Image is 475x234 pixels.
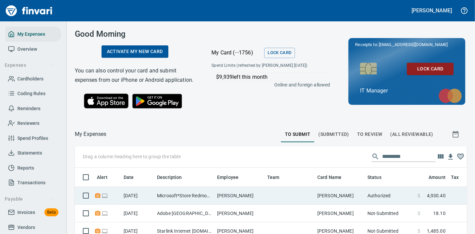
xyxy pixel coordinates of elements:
span: Online transaction [101,193,108,198]
a: Transactions [5,175,61,190]
span: Date [124,173,143,181]
span: My Expenses [17,30,45,38]
span: Tax [451,173,459,181]
span: Coding Rules [17,89,45,98]
span: Beta [44,209,58,216]
td: Authorized [365,187,415,205]
a: Overview [5,42,61,57]
h6: You can also control your card and submit expenses from our iPhone or Android application. [75,66,195,85]
span: Description [157,173,191,181]
a: Statements [5,146,61,161]
img: mastercard.svg [435,85,465,106]
span: Date [124,173,134,181]
button: Payable [2,193,58,205]
span: 4,930.40 [427,192,446,199]
td: Not-Submitted [365,205,415,222]
span: Online transaction [101,211,108,215]
p: Drag a column heading here to group the table [83,153,181,160]
span: Payable [5,195,55,203]
td: Adobe [GEOGRAPHIC_DATA] [154,205,214,222]
td: [PERSON_NAME] [315,187,365,205]
span: Description [157,173,182,181]
span: Alert [97,173,108,181]
span: Amount [420,173,446,181]
a: Cardholders [5,71,61,86]
img: Get it on Google Play [129,90,186,112]
span: Card Name [317,173,341,181]
span: Expenses [5,61,55,69]
span: Statements [17,149,42,157]
button: Download Table [446,152,456,162]
td: [DATE] [121,187,154,205]
h5: [PERSON_NAME] [412,7,452,14]
span: Activate my new card [107,47,163,56]
button: Column choices favorited. Click to reset to default [456,152,466,162]
a: InvoicesBeta [5,205,61,220]
h3: Good Morning [75,29,195,39]
img: Finvari [4,3,54,19]
span: Spend Limits (refreshed by [PERSON_NAME] [DATE]) [211,62,318,69]
span: Alert [97,173,116,181]
span: Card Name [317,173,350,181]
nav: breadcrumb [75,130,107,138]
p: Online and foreign allowed [206,81,330,88]
button: Choose columns to display [436,152,446,162]
span: Lock Card [268,49,291,57]
span: (All Reviewable) [390,130,433,139]
button: Show transactions within a particular date range [446,126,467,142]
span: Employee [217,173,247,181]
span: Tax [451,173,467,181]
span: Status [367,173,390,181]
span: Lock Card [412,65,448,73]
span: $ [418,210,420,217]
span: Cardholders [17,75,43,83]
p: My Card (···1756) [211,49,262,57]
span: Reminders [17,104,40,113]
span: Receipt Required [94,211,101,215]
span: Team [267,173,288,181]
span: Reports [17,164,34,172]
a: Coding Rules [5,86,61,101]
td: [PERSON_NAME] [315,205,365,222]
td: Microsoft*Store Redmond [GEOGRAPHIC_DATA] [154,187,214,205]
span: Vendors [17,223,35,232]
span: Online transaction [101,229,108,233]
a: My Expenses [5,27,61,42]
p: My Expenses [75,130,107,138]
span: Receipt Required [94,229,101,233]
img: Download on the App Store [84,93,129,108]
span: 18.10 [433,210,446,217]
a: Activate my new card [102,45,168,58]
span: To Submit [285,130,311,139]
p: $9,939 left this month [216,73,331,81]
button: Expenses [2,59,58,71]
span: Receipt Required [94,193,101,198]
span: To Review [357,130,382,139]
p: Receipts to: [355,41,459,48]
span: Spend Profiles [17,134,48,143]
a: Reports [5,161,61,176]
span: Employee [217,173,239,181]
button: [PERSON_NAME] [410,5,454,16]
a: Reviewers [5,116,61,131]
span: Invoices [17,208,35,217]
span: Overview [17,45,37,53]
td: [PERSON_NAME] [214,187,265,205]
a: Reminders [5,101,61,116]
td: [DATE] [121,205,154,222]
button: Lock Card [407,63,454,75]
span: [EMAIL_ADDRESS][DOMAIN_NAME] [378,41,448,48]
p: IT Manager [360,87,454,95]
span: Team [267,173,280,181]
span: (Submitted) [319,130,349,139]
span: $ [418,192,420,199]
span: Reviewers [17,119,39,128]
span: Amount [429,173,446,181]
button: Lock Card [264,48,295,58]
a: Spend Profiles [5,131,61,146]
td: [PERSON_NAME] [214,205,265,222]
span: Status [367,173,381,181]
span: Transactions [17,179,45,187]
